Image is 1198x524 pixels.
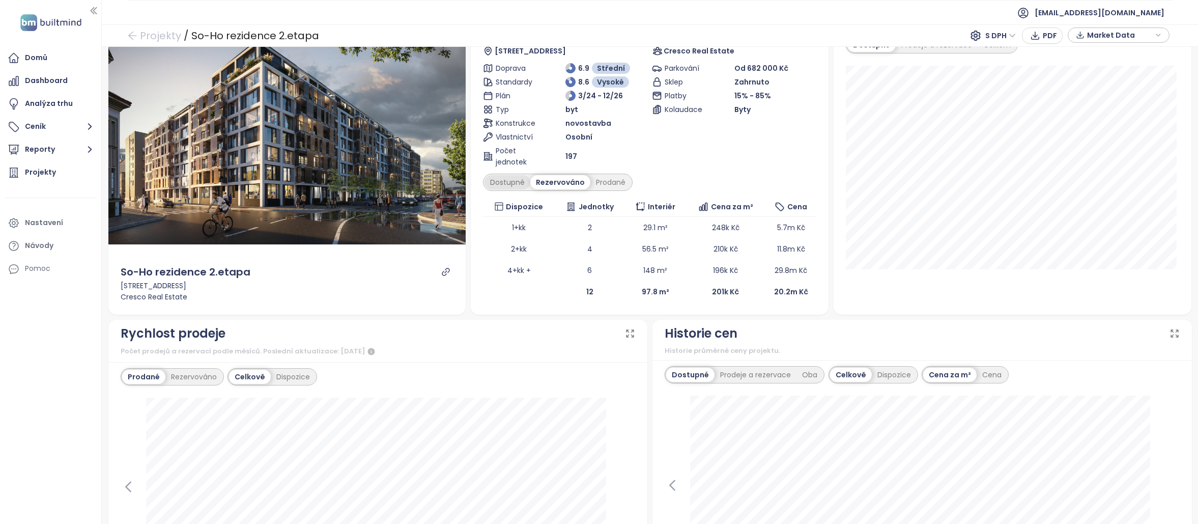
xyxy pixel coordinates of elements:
[734,63,788,73] span: Od 682 000 Kč
[555,260,625,281] td: 6
[555,238,625,260] td: 4
[5,117,96,137] button: Ceník
[712,287,739,297] b: 201k Kč
[25,216,63,229] div: Nastavení
[665,104,706,115] span: Kolaudace
[977,368,1007,382] div: Cena
[625,238,686,260] td: 56.5 m²
[5,48,96,68] a: Domů
[565,151,577,162] span: 197
[496,63,537,74] span: Doprava
[775,265,807,275] span: 29.8m Kč
[5,162,96,183] a: Projekty
[484,175,530,189] div: Dostupné
[578,76,589,88] span: 8.6
[625,260,686,281] td: 148 m²
[5,213,96,233] a: Nastavení
[25,51,47,64] div: Domů
[25,166,56,179] div: Projekty
[1073,27,1164,43] div: button
[578,63,589,74] span: 6.9
[25,97,73,110] div: Analýza trhu
[229,370,271,384] div: Celkově
[441,267,450,277] a: link
[664,45,734,57] span: Cresco Real Estate
[923,368,977,382] div: Cena za m²
[5,259,96,279] div: Pomoc
[665,346,1180,356] div: Historie průměrné ceny projektu.
[774,287,808,297] b: 20.2m Kč
[496,104,537,115] span: Typ
[483,217,554,238] td: 1+kk
[565,118,611,129] span: novostavba
[713,265,738,275] span: 196k Kč
[121,264,250,280] div: So-Ho rezidence 2.etapa
[483,260,554,281] td: 4+kk +
[642,287,669,297] b: 97.8 m²
[734,76,769,88] span: Zahrnuto
[777,244,805,254] span: 11.8m Kč
[25,262,50,275] div: Pomoc
[191,26,319,45] div: So-Ho rezidence 2.etapa
[830,368,872,382] div: Celkově
[496,90,537,101] span: Plán
[121,280,454,291] div: [STREET_ADDRESS]
[578,90,623,101] span: 3/24 - 12/26
[714,244,738,254] span: 210k Kč
[579,201,614,212] span: Jednotky
[734,91,771,101] span: 15% - 85%
[121,324,225,343] div: Rychlost prodeje
[496,145,537,168] span: Počet jednotek
[597,76,624,88] span: Vysoké
[590,175,631,189] div: Prodané
[1022,27,1063,44] button: PDF
[565,131,592,143] span: Osobní
[506,201,543,212] span: Dispozice
[165,370,222,384] div: Rezervováno
[121,346,636,358] div: Počet prodejů a rezervací podle měsíců. Poslední aktualizace: [DATE]
[1043,30,1057,41] span: PDF
[5,140,96,160] button: Reporty
[665,90,706,101] span: Platby
[711,201,753,212] span: Cena za m²
[787,201,807,212] span: Cena
[496,131,537,143] span: Vlastnictví
[665,324,737,343] div: Historie cen
[872,368,917,382] div: Dispozice
[597,63,625,74] span: Střední
[5,71,96,91] a: Dashboard
[5,236,96,256] a: Návody
[1035,1,1164,25] span: [EMAIL_ADDRESS][DOMAIN_NAME]
[715,368,796,382] div: Prodeje a rezervace
[777,223,805,233] span: 5.7m Kč
[1087,27,1153,43] span: Market Data
[565,104,578,115] span: byt
[530,175,590,189] div: Rezervováno
[25,74,68,87] div: Dashboard
[121,291,454,302] div: Cresco Real Estate
[17,12,84,33] img: logo
[495,45,566,57] span: [STREET_ADDRESS]
[127,26,181,45] a: arrow-left Projekty
[5,94,96,114] a: Analýza trhu
[483,238,554,260] td: 2+kk
[796,368,823,382] div: Oba
[985,28,1016,43] span: S DPH
[666,368,715,382] div: Dostupné
[734,104,751,115] span: Byty
[496,118,537,129] span: Konstrukce
[712,223,739,233] span: 248k Kč
[665,76,706,88] span: Sklep
[127,31,137,41] span: arrow-left
[665,63,706,74] span: Parkování
[184,26,189,45] div: /
[271,370,316,384] div: Dispozice
[555,217,625,238] td: 2
[586,287,593,297] b: 12
[496,76,537,88] span: Standardy
[648,201,675,212] span: Interiér
[625,217,686,238] td: 29.1 m²
[25,239,53,252] div: Návody
[122,370,165,384] div: Prodané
